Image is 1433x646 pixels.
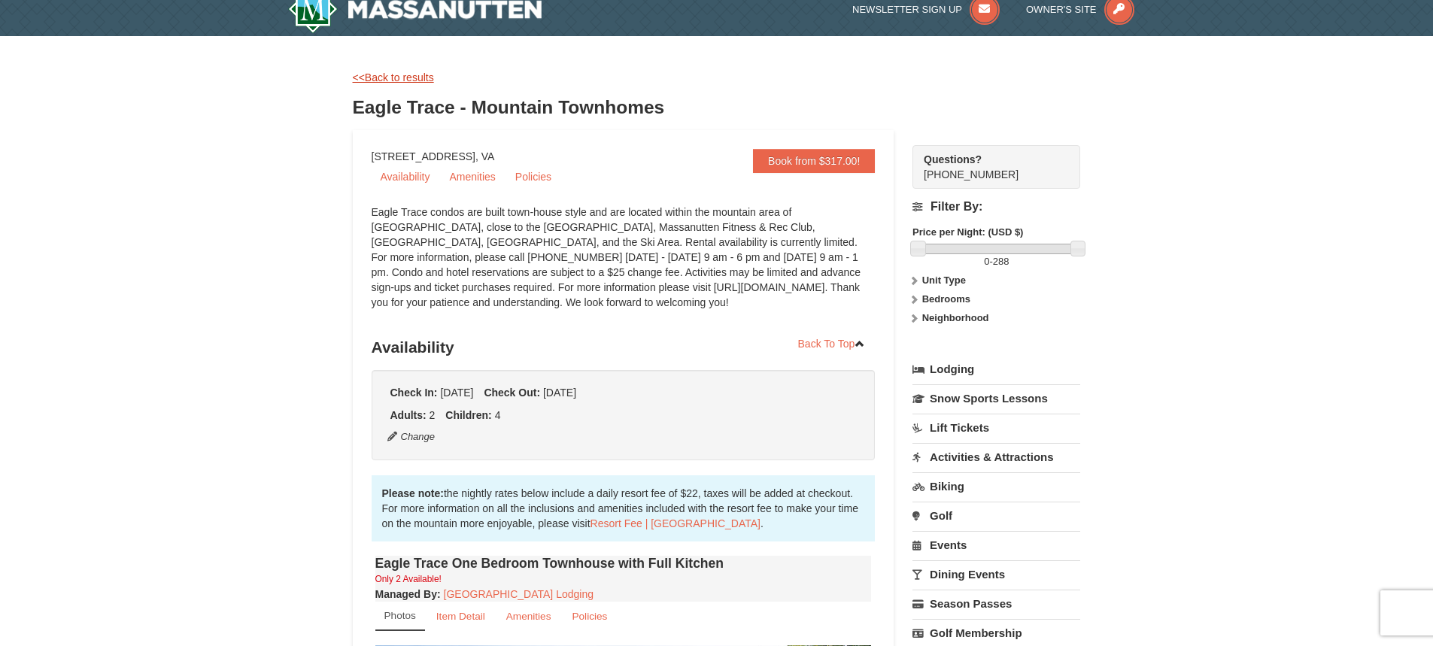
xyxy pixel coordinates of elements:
strong: : [375,588,441,600]
a: Item Detail [427,602,495,631]
strong: Unit Type [922,274,966,286]
span: 4 [495,409,501,421]
span: [DATE] [543,387,576,399]
strong: Check In: [390,387,438,399]
span: Owner's Site [1026,4,1097,15]
a: Golf [912,502,1080,529]
span: [PHONE_NUMBER] [924,152,1053,180]
span: [DATE] [440,387,473,399]
a: Owner's Site [1026,4,1134,15]
a: <<Back to results [353,71,434,83]
strong: Bedrooms [922,293,970,305]
strong: Check Out: [484,387,540,399]
a: Availability [372,165,439,188]
h4: Eagle Trace One Bedroom Townhouse with Full Kitchen [375,556,872,571]
h3: Availability [372,332,876,362]
span: 0 [984,256,989,267]
small: Photos [384,610,416,621]
a: Lodging [912,356,1080,383]
a: Policies [562,602,617,631]
h4: Filter By: [912,200,1080,214]
a: Activities & Attractions [912,443,1080,471]
button: Change [387,429,436,445]
small: Only 2 Available! [375,574,442,584]
a: Amenities [496,602,561,631]
a: Photos [375,602,425,631]
a: Book from $317.00! [753,149,875,173]
a: Biking [912,472,1080,500]
small: Item Detail [436,611,485,622]
a: Snow Sports Lessons [912,384,1080,412]
a: Dining Events [912,560,1080,588]
a: Season Passes [912,590,1080,617]
strong: Please note: [382,487,444,499]
strong: Questions? [924,153,982,165]
small: Amenities [506,611,551,622]
a: [GEOGRAPHIC_DATA] Lodging [444,588,594,600]
div: Eagle Trace condos are built town-house style and are located within the mountain area of [GEOGRA... [372,205,876,325]
strong: Neighborhood [922,312,989,323]
label: - [912,254,1080,269]
span: Managed By [375,588,437,600]
a: Amenities [440,165,504,188]
span: 2 [430,409,436,421]
a: Events [912,531,1080,559]
div: the nightly rates below include a daily resort fee of $22, taxes will be added at checkout. For m... [372,475,876,541]
span: 288 [993,256,1009,267]
a: Resort Fee | [GEOGRAPHIC_DATA] [591,517,761,529]
a: Back To Top [788,332,876,355]
h3: Eagle Trace - Mountain Townhomes [353,93,1081,123]
a: Policies [506,165,560,188]
a: Newsletter Sign Up [852,4,1000,15]
small: Policies [572,611,607,622]
span: Newsletter Sign Up [852,4,962,15]
strong: Price per Night: (USD $) [912,226,1023,238]
strong: Children: [445,409,491,421]
a: Lift Tickets [912,414,1080,441]
strong: Adults: [390,409,427,421]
